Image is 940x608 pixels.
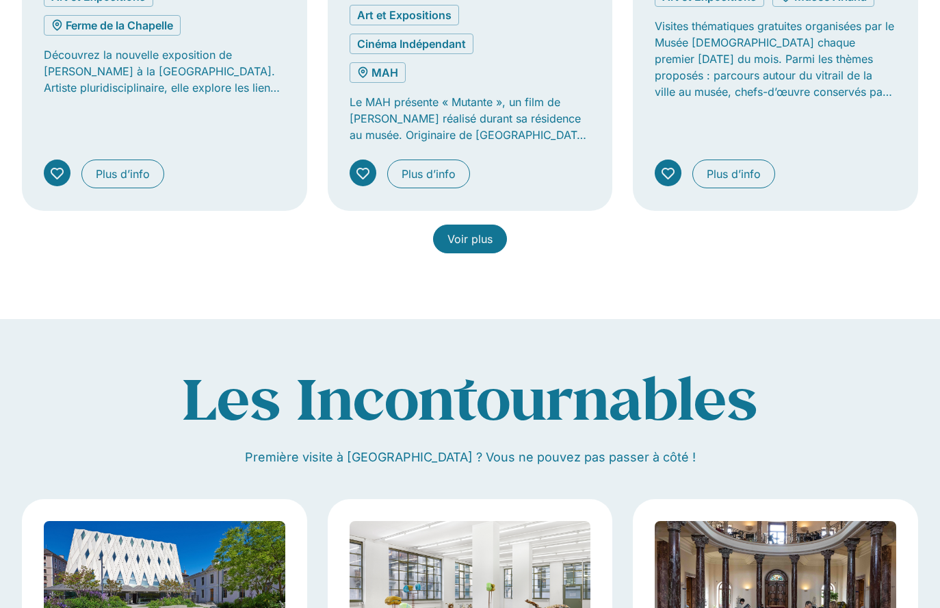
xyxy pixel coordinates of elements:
[157,364,784,432] p: Les Incontournables
[402,166,456,182] span: Plus d’info
[350,62,406,83] a: MAH
[350,34,473,54] a: Cinéma Indépendant
[350,5,459,25] a: Art et Expositions
[433,225,507,253] a: Voir plus
[387,160,470,188] a: Plus d’info
[447,231,493,247] span: Voir plus
[350,94,591,143] p: Le MAH présente « Mutante », un film de [PERSON_NAME] réalisé durant sa résidence au musée. Origi...
[655,18,896,100] p: Visites thématiques gratuites organisées par le Musée [DEMOGRAPHIC_DATA] chaque premier [DATE] du...
[692,160,775,188] a: Plus d’info
[44,15,181,36] a: Ferme de la Chapelle
[22,448,918,466] p: Première visite à [GEOGRAPHIC_DATA] ? Vous ne pouvez pas passer à côté !
[44,47,285,96] p: Découvrez la nouvelle exposition de [PERSON_NAME] à la [GEOGRAPHIC_DATA]. Artiste pluridisciplina...
[96,166,150,182] span: Plus d’info
[707,166,761,182] span: Plus d’info
[81,160,164,188] a: Plus d’info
